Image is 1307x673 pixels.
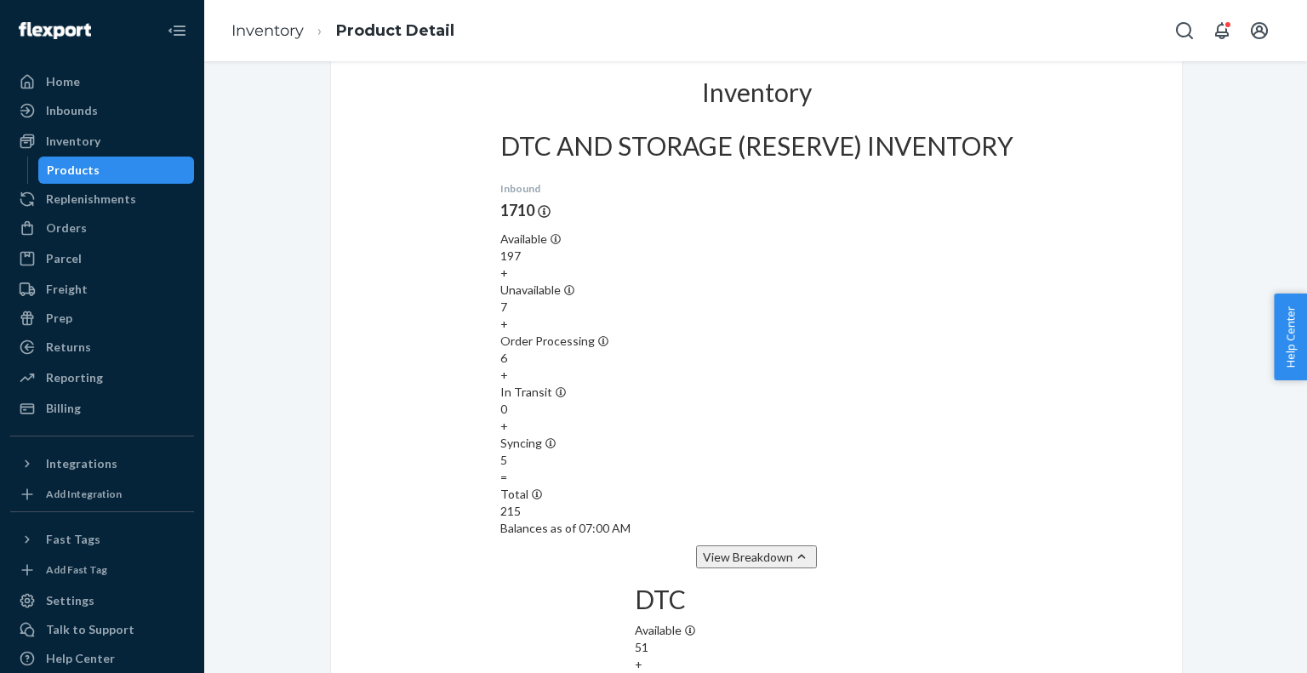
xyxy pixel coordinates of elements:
button: Close Navigation [160,14,194,48]
a: Products [38,157,195,184]
h2: DTC [635,585,879,613]
a: Settings [10,587,194,614]
a: Inventory [231,21,304,40]
button: Fast Tags [10,526,194,553]
button: Integrations [10,450,194,477]
div: 1710 [500,200,1013,222]
div: Order Processing [500,333,1013,350]
a: Inventory [10,128,194,155]
div: 6 [500,350,1013,367]
div: Orders [46,220,87,237]
div: 0 [500,401,1013,418]
div: Inventory [46,133,100,150]
div: Freight [46,281,88,298]
a: Add Integration [10,484,194,505]
a: Product Detail [336,21,454,40]
a: Freight [10,276,194,303]
a: Billing [10,395,194,422]
div: Inbounds [46,102,98,119]
p: Balances as of 07:00 AM [500,520,1013,537]
div: 51 [635,639,879,656]
button: View Breakdown [696,545,817,568]
div: + [635,656,879,673]
div: Settings [46,592,94,609]
a: Help Center [10,645,194,672]
button: Help Center [1274,294,1307,380]
div: Parcel [46,250,82,267]
a: Orders [10,214,194,242]
div: Fast Tags [46,531,100,548]
div: + [500,367,1013,384]
button: Open account menu [1242,14,1276,48]
div: = [500,469,1013,486]
div: Integrations [46,455,117,472]
div: Billing [46,400,81,417]
button: Open notifications [1205,14,1239,48]
a: Inbounds [10,97,194,124]
a: Returns [10,334,194,361]
h2: Inventory [702,78,812,106]
div: Syncing [500,435,1013,452]
button: Open Search Box [1167,14,1201,48]
img: Flexport logo [19,22,91,39]
div: Reporting [46,369,103,386]
div: Add Fast Tag [46,562,107,577]
div: + [500,418,1013,435]
div: Available [500,231,1013,248]
div: 7 [500,299,1013,316]
a: Add Fast Tag [10,560,194,580]
div: + [500,316,1013,333]
div: Talk to Support [46,621,134,638]
div: + [500,265,1013,282]
div: Products [47,162,100,179]
div: Add Integration [46,487,122,501]
a: Reporting [10,364,194,391]
div: Returns [46,339,91,356]
div: 215 [500,503,1013,520]
a: Talk to Support [10,616,194,643]
a: Prep [10,305,194,332]
div: Total [500,486,1013,503]
div: Unavailable [500,282,1013,299]
div: Home [46,73,80,90]
div: 5 [500,452,1013,469]
ol: breadcrumbs [218,6,468,56]
div: 197 [500,248,1013,265]
a: Replenishments [10,185,194,213]
div: In Transit [500,384,1013,401]
div: Available [635,622,879,639]
div: Inbound [500,181,1013,196]
div: Replenishments [46,191,136,208]
a: Home [10,68,194,95]
div: Help Center [46,650,115,667]
h2: DTC AND STORAGE (RESERVE) INVENTORY [500,132,1013,160]
div: Prep [46,310,72,327]
a: Parcel [10,245,194,272]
